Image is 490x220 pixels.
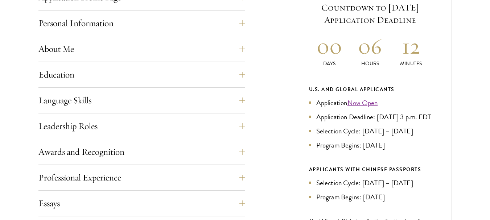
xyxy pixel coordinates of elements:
p: Days [309,60,350,67]
li: Selection Cycle: [DATE] – [DATE] [309,126,432,136]
h2: 06 [350,33,391,60]
li: Application Deadline: [DATE] 3 p.m. EDT [309,112,432,122]
li: Program Begins: [DATE] [309,192,432,202]
button: Language Skills [38,92,245,109]
h2: 12 [391,33,432,60]
p: Hours [350,60,391,67]
div: U.S. and Global Applicants [309,85,432,94]
button: Awards and Recognition [38,143,245,161]
button: Leadership Roles [38,117,245,135]
button: Education [38,66,245,83]
button: Essays [38,195,245,212]
button: Professional Experience [38,169,245,186]
button: About Me [38,40,245,58]
h2: 00 [309,33,350,60]
li: Application [309,97,432,108]
li: Program Begins: [DATE] [309,140,432,150]
a: Now Open [347,97,378,108]
button: Personal Information [38,14,245,32]
li: Selection Cycle: [DATE] – [DATE] [309,178,432,188]
div: APPLICANTS WITH CHINESE PASSPORTS [309,165,432,174]
p: Minutes [391,60,432,67]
